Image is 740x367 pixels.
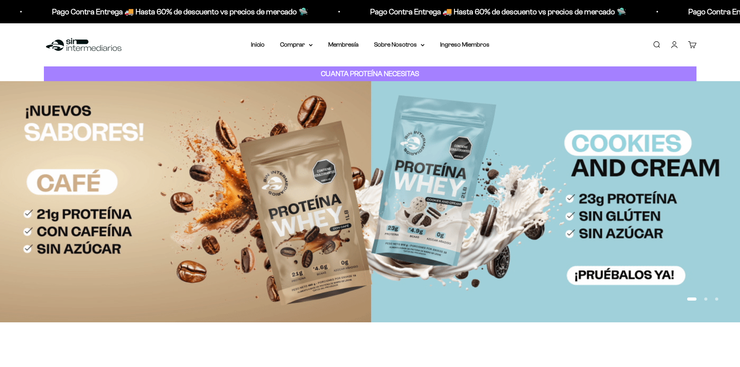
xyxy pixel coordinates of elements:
strong: CUANTA PROTEÍNA NECESITAS [321,70,419,78]
p: Pago Contra Entrega 🚚 Hasta 60% de descuento vs precios de mercado 🛸 [367,5,623,18]
p: Pago Contra Entrega 🚚 Hasta 60% de descuento vs precios de mercado 🛸 [49,5,305,18]
a: Membresía [328,41,359,48]
a: Inicio [251,41,265,48]
a: Ingreso Miembros [440,41,489,48]
summary: Sobre Nosotros [374,40,425,50]
summary: Comprar [280,40,313,50]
